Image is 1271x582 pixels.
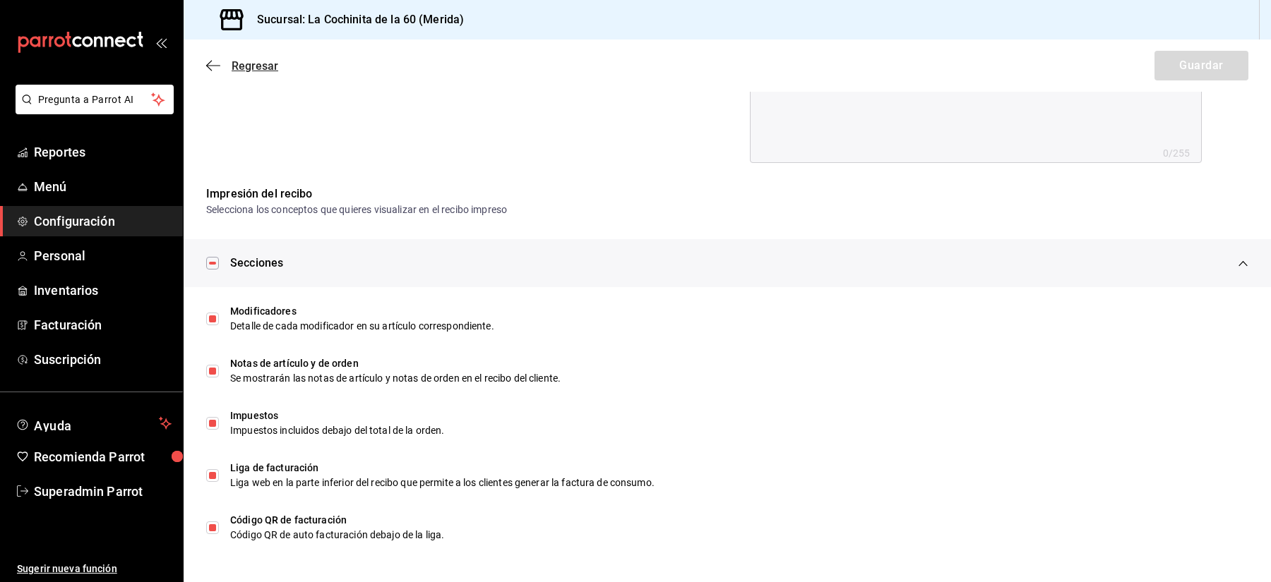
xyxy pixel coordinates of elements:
[34,315,172,334] span: Facturación
[246,11,464,28] h3: Sucursal: La Cochinita de la 60 (Merida)
[1163,146,1191,160] div: 0 /255
[34,177,172,196] span: Menú
[10,102,174,117] a: Pregunta a Parrot AI
[17,562,172,576] span: Sugerir nueva función
[230,475,1248,490] div: Liga web en la parte inferior del recibo que permite a los clientes generar la factura de consumo.
[230,371,1248,386] div: Se mostrarán las notas de artículo y notas de orden en el recibo del cliente.
[34,482,172,501] span: Superadmin Parrot
[206,59,278,73] button: Regresar
[230,408,1248,423] div: Impuestos
[232,59,278,73] span: Regresar
[34,350,172,369] span: Suscripción
[34,143,172,162] span: Reportes
[34,447,172,466] span: Recomienda Parrot
[230,423,1248,438] div: Impuestos incluidos debajo del total de la orden.
[34,246,172,265] span: Personal
[16,85,174,114] button: Pregunta a Parrot AI
[206,186,1248,202] div: Impresión del recibo
[34,415,153,432] span: Ayuda
[34,281,172,300] span: Inventarios
[38,92,152,107] span: Pregunta a Parrot AI
[155,37,167,48] button: open_drawer_menu
[34,212,172,231] span: Configuración
[230,356,1248,371] div: Notas de artículo y de orden
[206,202,1248,217] p: Selecciona los conceptos que quieres visualizar en el recibo impreso
[230,304,1248,319] div: Modificadores
[230,319,1248,334] div: Detalle de cada modificador en su artículo correspondiente.
[230,528,1248,542] div: Código QR de auto facturación debajo de la liga.
[230,461,1248,475] div: Liga de facturación
[230,513,1248,528] div: Código QR de facturación
[230,255,283,272] span: Secciones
